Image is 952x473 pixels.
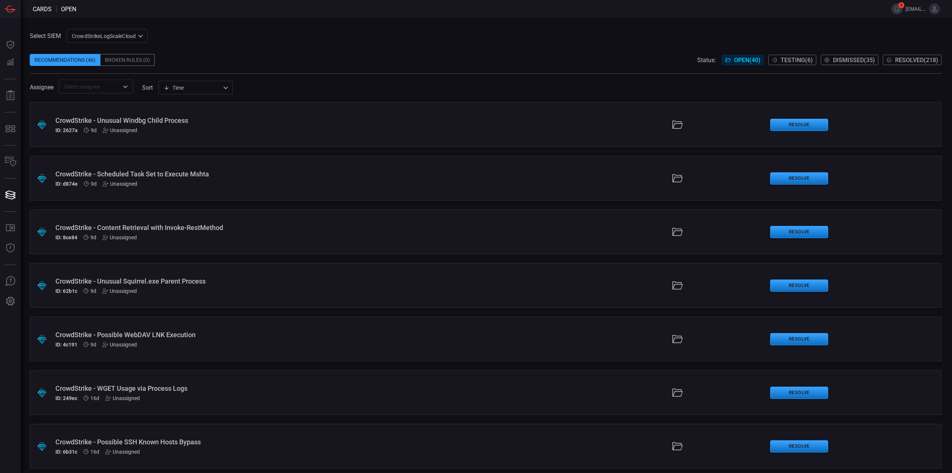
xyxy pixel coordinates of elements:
button: MITRE - Detection Posture [1,120,19,138]
button: Resolve [770,172,828,185]
span: Sep 20, 2025 11:35 PM [90,288,96,294]
span: Sep 20, 2025 11:35 PM [91,181,97,187]
div: Unassigned [103,127,137,133]
div: Unassigned [102,234,137,240]
div: CrowdStrike - Possible WebDAV LNK Execution [55,331,411,339]
div: Unassigned [102,288,137,294]
div: CrowdStrike - Scheduled Task Set to Execute Mshta [55,170,411,178]
div: CrowdStrike - Possible SSH Known Hosts Bypass [55,438,411,446]
button: Detections [1,54,19,71]
button: Resolve [770,119,828,131]
span: Status: [697,57,716,64]
button: Testing(6) [768,55,816,65]
span: Sep 14, 2025 12:03 AM [90,449,99,455]
span: Assignee [30,84,54,91]
h5: ID: 2627a [55,127,78,133]
button: Cards [1,186,19,204]
h5: ID: 8ce84 [55,234,77,240]
label: sort [142,84,153,91]
div: CrowdStrike - Unusual Squirrel.exe Parent Process [55,277,411,285]
button: Dismissed(35) [821,55,878,65]
div: Unassigned [105,449,140,455]
span: Cards [33,6,52,13]
h5: ID: 6b31c [55,449,77,455]
div: Recommendations (46) [30,54,100,66]
span: Sep 20, 2025 11:35 PM [90,342,96,348]
input: Select assignee [61,82,119,91]
span: Sep 14, 2025 12:03 AM [90,395,99,401]
button: Resolve [770,387,828,399]
div: Unassigned [102,342,137,348]
span: Dismissed ( 35 ) [833,57,875,64]
button: 6 [891,3,903,15]
button: Reports [1,87,19,105]
span: [EMAIL_ADDRESS][DOMAIN_NAME] [906,6,926,12]
button: Resolve [770,279,828,292]
div: CrowdStrike - WGET Usage via Process Logs [55,384,411,392]
h5: ID: d874e [55,181,78,187]
button: Preferences [1,293,19,310]
span: Sep 20, 2025 11:35 PM [91,127,97,133]
span: Open ( 40 ) [734,57,760,64]
button: Resolve [770,333,828,345]
h5: ID: 249ec [55,395,77,401]
h5: ID: 4c191 [55,342,77,348]
label: Select SIEM [30,32,61,39]
h5: ID: 62b1c [55,288,77,294]
div: CrowdStrike - Content Retrieval with Invoke-RestMethod [55,224,411,231]
span: open [61,6,76,13]
p: CrowdStrikeLogScaleCloud [72,32,136,40]
span: Sep 20, 2025 11:35 PM [90,234,96,240]
button: Open [120,82,131,92]
span: Testing ( 6 ) [781,57,813,64]
div: Broken Rules (0) [100,54,155,66]
span: Resolved ( 218 ) [895,57,938,64]
button: Resolved(218) [883,55,942,65]
div: Unassigned [103,181,137,187]
button: Resolve [770,440,828,453]
button: Dashboard [1,36,19,54]
button: Ask Us A Question [1,272,19,290]
button: Open(40) [722,55,764,65]
button: Inventory [1,153,19,171]
div: Time [164,84,221,92]
div: CrowdStrike - Unusual Windbg Child Process [55,116,411,124]
button: Resolve [770,226,828,238]
button: Threat Intelligence [1,239,19,257]
button: Rule Catalog [1,219,19,237]
div: Unassigned [105,395,140,401]
span: 6 [898,2,904,8]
